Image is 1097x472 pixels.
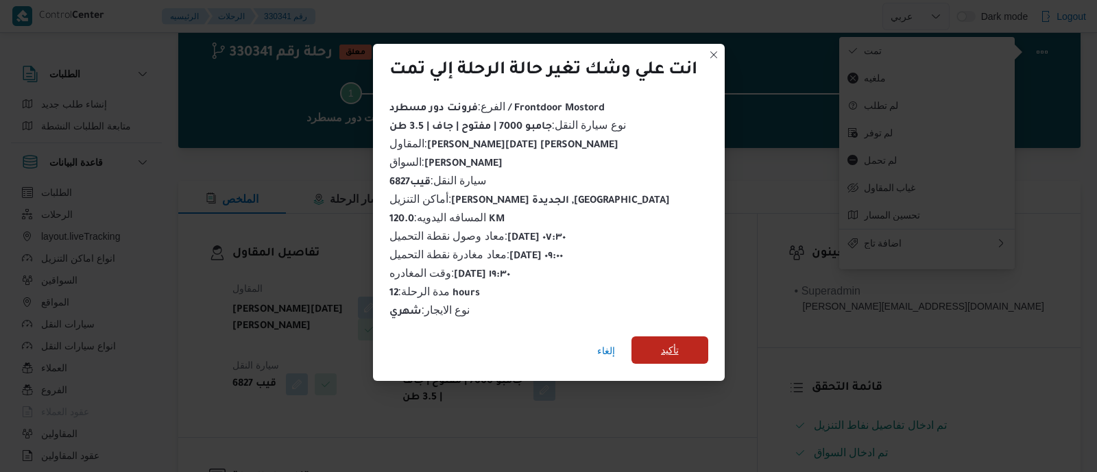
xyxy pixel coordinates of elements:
span: المقاول : [389,138,618,149]
button: Closes this modal window [706,47,722,63]
b: [DATE] ٠٧:٣٠ [507,233,566,244]
span: أماكن التنزيل : [389,193,671,205]
b: [DATE] ١٩:٣٠ [454,270,510,281]
b: [PERSON_NAME] [424,159,503,170]
span: المسافه اليدويه : [389,212,505,223]
b: 12 hours [389,288,481,299]
span: معاد وصول نقطة التحميل : [389,230,566,242]
span: مدة الرحلة : [389,286,481,297]
b: [PERSON_NAME][DATE] [PERSON_NAME] [427,140,618,151]
button: تأكيد [631,336,708,364]
b: قيب6827 [389,177,431,188]
b: [PERSON_NAME] الجديدة ,[GEOGRAPHIC_DATA] [451,196,670,207]
b: شهري [389,307,422,318]
span: إلغاء [597,343,615,359]
span: تأكيد [661,342,679,358]
span: وقت المغادره : [389,267,511,279]
b: جامبو 7000 | مفتوح | جاف | 3.5 طن [389,122,552,133]
span: الفرع : [389,101,605,112]
span: معاد مغادرة نقطة التحميل : [389,249,564,260]
span: نوع الايجار : [389,304,470,316]
b: فرونت دور مسطرد / Frontdoor Mostord [389,103,605,114]
span: سيارة النقل : [389,175,487,186]
span: نوع سيارة النقل : [389,119,626,131]
b: 120.0 KM [389,214,505,225]
b: [DATE] ٠٩:٠٠ [509,251,563,262]
div: انت علي وشك تغير حالة الرحلة إلي تمت [389,60,697,82]
span: السواق : [389,156,503,168]
button: إلغاء [592,337,620,364]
